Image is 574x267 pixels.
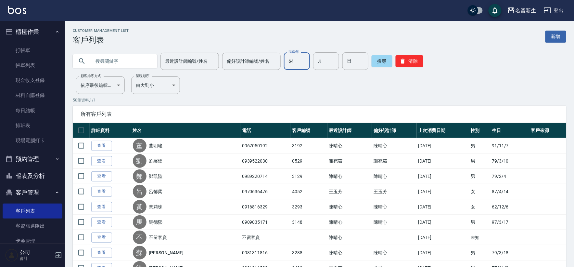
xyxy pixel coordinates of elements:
h3: 客戶列表 [73,35,129,45]
td: 3148 [290,215,327,230]
td: 不留客資 [240,230,290,245]
td: 男 [469,169,490,184]
a: 現金收支登錄 [3,73,62,88]
a: 每日結帳 [3,103,62,118]
td: 男 [469,245,490,260]
a: 查看 [91,171,112,181]
th: 生日 [490,123,529,138]
div: 董 [133,139,147,153]
td: [DATE] [417,154,469,169]
p: 會計 [20,256,53,261]
button: 櫃檯作業 [3,23,62,40]
td: 陳晴心 [327,245,372,260]
a: 材料自購登錄 [3,88,62,103]
td: [DATE] [417,169,469,184]
a: 卡券管理 [3,234,62,248]
div: 馬 [133,215,147,229]
td: 3129 [290,169,327,184]
a: 馬德熙 [149,219,163,225]
td: 62/12/6 [490,199,529,215]
td: 王玉芳 [327,184,372,199]
td: 0981311816 [240,245,290,260]
a: 新增 [545,31,566,43]
a: 查看 [91,141,112,151]
img: Person [5,249,18,262]
a: 查看 [91,156,112,166]
td: 79/3/10 [490,154,529,169]
td: 0939522030 [240,154,290,169]
a: 帳單列表 [3,58,62,73]
td: 陳晴心 [327,199,372,215]
a: 客戶列表 [3,204,62,219]
th: 詳細資料 [90,123,131,138]
td: [DATE] [417,230,469,245]
button: 名留新生 [505,4,539,17]
a: 不留客資 [149,234,167,241]
a: 打帳單 [3,43,62,58]
td: 陳晴心 [372,169,416,184]
div: 劉 [133,154,147,168]
h2: Customer Management List [73,29,129,33]
div: 依序最後編輯時間 [76,76,125,94]
td: 陳晴心 [372,199,416,215]
th: 姓名 [131,123,240,138]
a: [PERSON_NAME] [149,249,184,256]
span: 所有客戶列表 [81,111,558,117]
td: 女 [469,199,490,215]
button: save [489,4,502,17]
a: 呂郁柔 [149,188,163,195]
td: 79/2/4 [490,169,529,184]
th: 性別 [469,123,490,138]
th: 最近設計師 [327,123,372,138]
a: 董明峻 [149,142,163,149]
td: 79/3/18 [490,245,529,260]
a: 查看 [91,202,112,212]
td: 0989220714 [240,169,290,184]
a: 黃莉珠 [149,204,163,210]
label: 顧客排序方式 [81,73,101,78]
button: 預約管理 [3,151,62,167]
td: 陳晴心 [327,138,372,154]
label: 呈現順序 [136,73,149,78]
img: Logo [8,6,26,14]
td: 陳晴心 [372,138,416,154]
button: 客戶管理 [3,184,62,201]
td: 王玉芳 [372,184,416,199]
td: 謝宛茹 [372,154,416,169]
td: 陳晴心 [327,169,372,184]
h5: 公司 [20,249,53,256]
th: 偏好設計師 [372,123,416,138]
td: 0916816329 [240,199,290,215]
a: 現場電腦打卡 [3,133,62,148]
a: 劉馨鎂 [149,158,163,164]
th: 客戶來源 [529,123,566,138]
td: 女 [469,184,490,199]
td: [DATE] [417,138,469,154]
input: 搜尋關鍵字 [91,52,152,70]
td: 3293 [290,199,327,215]
td: 男 [469,215,490,230]
a: 查看 [91,187,112,197]
td: 陳晴心 [327,230,372,245]
td: 未知 [469,230,490,245]
td: 0909035171 [240,215,290,230]
div: 鄭 [133,169,147,183]
a: 鄭凱陸 [149,173,163,180]
td: [DATE] [417,184,469,199]
td: 87/4/14 [490,184,529,199]
td: 0967050192 [240,138,290,154]
td: 陳晴心 [372,215,416,230]
button: 登出 [541,5,566,17]
a: 查看 [91,233,112,243]
th: 上次消費日期 [417,123,469,138]
div: 蘇 [133,246,147,260]
p: 50 筆資料, 1 / 1 [73,97,566,103]
td: 陳晴心 [372,245,416,260]
a: 查看 [91,217,112,227]
td: [DATE] [417,199,469,215]
td: 0529 [290,154,327,169]
td: [DATE] [417,245,469,260]
div: 呂 [133,185,147,198]
div: 黃 [133,200,147,214]
td: 0970636476 [240,184,290,199]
